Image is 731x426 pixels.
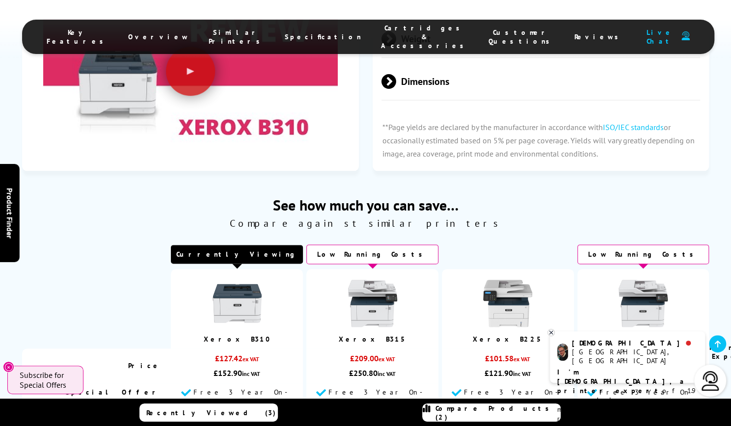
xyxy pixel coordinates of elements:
span: inc VAT [378,370,396,377]
img: Xerox-B305-Front-Small.jpg [619,279,668,328]
a: Compare Products (2) [422,403,561,422]
span: Reviews [574,32,623,41]
p: of 19 years! Leave me a message and I'll respond ASAP [557,368,698,424]
div: £152.90 [181,368,293,378]
span: inc VAT [513,370,531,377]
span: Price [128,361,161,370]
span: Dimensions [381,63,701,100]
img: Xerox-B315-Front-Small.jpg [348,279,397,328]
button: Close [3,361,14,373]
div: £101.58 [452,353,564,368]
span: Free 3 Year On-Site Warranty and Extend up to 5 Years* [328,388,423,423]
span: Product Finder [5,188,15,239]
span: ex VAT [514,355,530,363]
span: See how much you can save… [22,195,709,214]
div: £127.42 [181,353,293,368]
img: Xerox-B225-Front-Main-Small.jpg [483,279,532,328]
img: XeroxB310-Front-Main-Med.jpg [213,279,262,328]
span: Similar Printers [209,28,265,46]
span: Subscribe for Special Offers [20,370,74,390]
span: ex VAT [243,355,259,363]
b: I'm [DEMOGRAPHIC_DATA], a printer expert [557,368,687,395]
div: £121.90 [452,368,564,378]
span: Special Offer [66,388,161,397]
div: Currently Viewing [171,245,303,264]
span: inc VAT [242,370,260,377]
div: [GEOGRAPHIC_DATA], [GEOGRAPHIC_DATA] [572,347,697,365]
span: Compare Products (2) [435,404,560,422]
a: Xerox B315 [339,335,406,344]
div: £209.00 [316,353,429,368]
a: Xerox B225 [473,335,542,344]
div: [DEMOGRAPHIC_DATA] [572,339,697,347]
span: Key Features [47,28,108,46]
span: Recently Viewed (3) [146,408,276,417]
a: Recently Viewed (3) [139,403,278,422]
span: Compare against similar printers [22,217,709,230]
span: Customer Questions [488,28,555,46]
div: Low Running Costs [577,244,709,264]
span: Live Chat [643,28,677,46]
span: ex VAT [379,355,395,363]
p: **Page yields are declared by the manufacturer in accordance with or occasionally estimated based... [373,111,709,171]
img: chris-livechat.png [557,344,568,361]
a: ISO/IEC standards [603,122,664,132]
div: Low Running Costs [306,244,438,264]
span: Free 3 Year On-Site Warranty* [464,388,558,405]
span: Overview [128,32,189,41]
img: user-headset-light.svg [701,371,720,391]
span: Specification [285,32,361,41]
img: user-headset-duotone.svg [681,31,690,41]
span: Free 3 Year On-Site Warranty and Extend up to 5 Years* [193,388,287,423]
a: Xerox B310 [204,335,271,344]
div: £250.80 [316,368,429,378]
span: Cartridges & Accessories [381,24,469,50]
